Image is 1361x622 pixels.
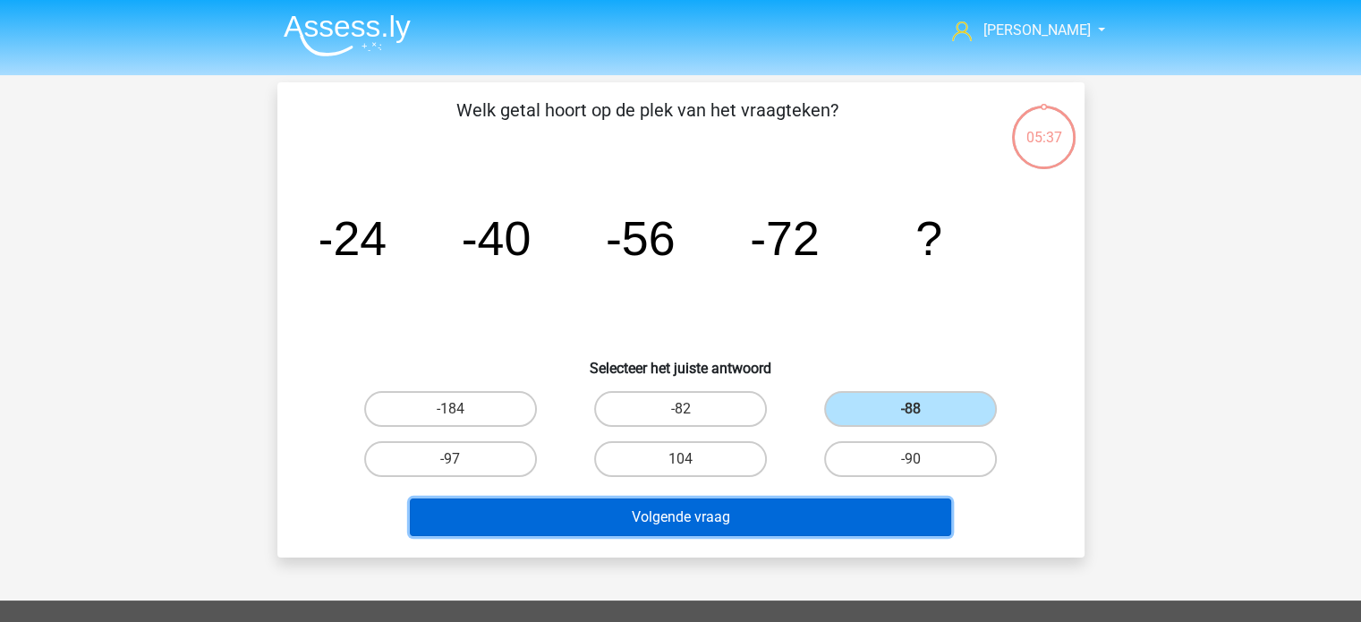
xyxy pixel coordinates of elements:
[750,211,820,265] tspan: -72
[461,211,531,265] tspan: -40
[306,97,989,150] p: Welk getal hoort op de plek van het vraagteken?
[594,391,767,427] label: -82
[982,21,1090,38] span: [PERSON_NAME]
[594,441,767,477] label: 104
[410,498,951,536] button: Volgende vraag
[284,14,411,56] img: Assessly
[605,211,675,265] tspan: -56
[364,441,537,477] label: -97
[824,391,997,427] label: -88
[945,20,1092,41] a: [PERSON_NAME]
[306,345,1056,377] h6: Selecteer het juiste antwoord
[364,391,537,427] label: -184
[824,441,997,477] label: -90
[1010,104,1077,149] div: 05:37
[317,211,387,265] tspan: -24
[915,211,942,265] tspan: ?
